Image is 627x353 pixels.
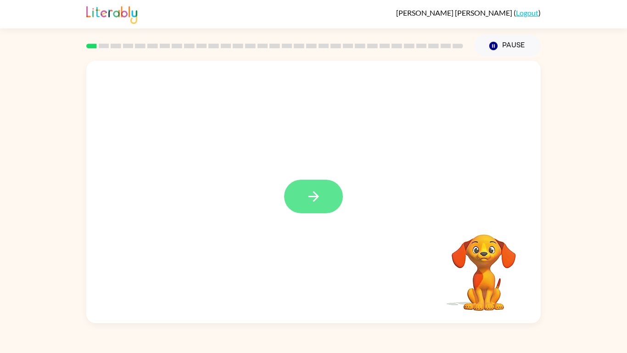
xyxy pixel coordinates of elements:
[474,35,541,57] button: Pause
[396,8,541,17] div: ( )
[86,4,137,24] img: Literably
[438,220,530,312] video: Your browser must support playing .mp4 files to use Literably. Please try using another browser.
[516,8,538,17] a: Logout
[396,8,514,17] span: [PERSON_NAME] [PERSON_NAME]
